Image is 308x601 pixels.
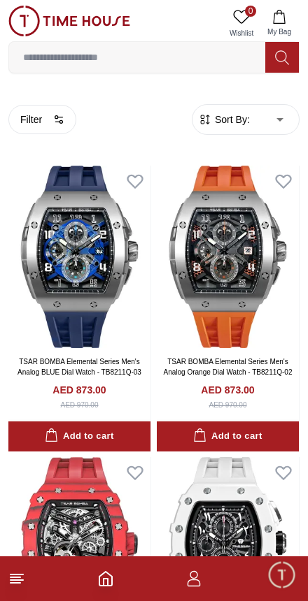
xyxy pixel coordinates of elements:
[224,6,259,41] a: 0Wishlist
[157,166,299,348] img: TSAR BOMBA Elemental Series Men's Analog Orange Dial Watch - TB8211Q-02
[267,560,297,591] div: Chat Widget
[245,6,256,17] span: 0
[52,383,106,397] h4: AED 873.00
[61,400,99,410] div: AED 970.00
[212,113,250,126] span: Sort By:
[259,6,300,41] button: My Bag
[8,421,150,451] button: Add to cart
[262,27,297,37] span: My Bag
[17,358,141,376] a: TSAR BOMBA Elemental Series Men's Analog BLUE Dial Watch - TB8211Q-03
[224,28,259,38] span: Wishlist
[45,428,113,444] div: Add to cart
[198,113,250,126] button: Sort By:
[8,166,150,348] img: TSAR BOMBA Elemental Series Men's Analog BLUE Dial Watch - TB8211Q-03
[97,570,114,587] a: Home
[164,358,293,376] a: TSAR BOMBA Elemental Series Men's Analog Orange Dial Watch - TB8211Q-02
[157,421,299,451] button: Add to cart
[201,383,254,397] h4: AED 873.00
[8,105,76,134] button: Filter
[193,428,262,444] div: Add to cart
[8,6,130,36] img: ...
[209,400,247,410] div: AED 970.00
